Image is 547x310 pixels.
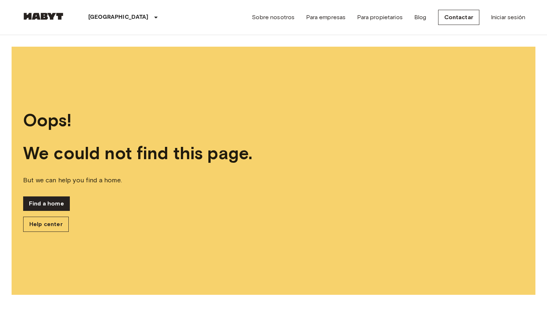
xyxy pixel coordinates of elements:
[23,217,69,232] a: Help center
[306,13,345,22] a: Para empresas
[23,143,524,164] span: We could not find this page.
[23,196,70,211] a: Find a home
[88,13,149,22] p: [GEOGRAPHIC_DATA]
[357,13,403,22] a: Para propietarios
[252,13,294,22] a: Sobre nosotros
[23,110,524,131] span: Oops!
[438,10,479,25] a: Contactar
[23,175,524,185] span: But we can help you find a home.
[22,13,65,20] img: Habyt
[491,13,525,22] a: Iniciar sesión
[414,13,427,22] a: Blog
